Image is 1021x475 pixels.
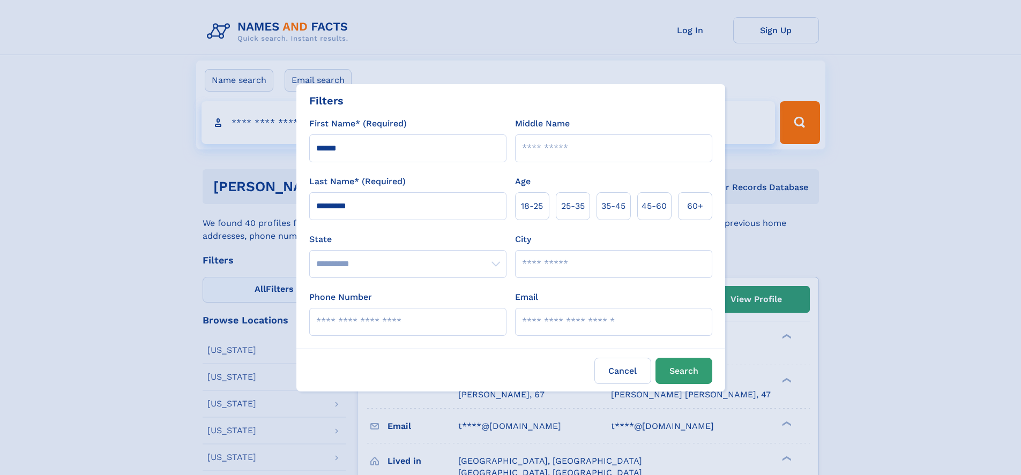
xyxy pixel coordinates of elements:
label: State [309,233,506,246]
label: Middle Name [515,117,570,130]
label: Last Name* (Required) [309,175,406,188]
span: 45‑60 [642,200,667,213]
div: Filters [309,93,344,109]
span: 60+ [687,200,703,213]
span: 18‑25 [521,200,543,213]
button: Search [655,358,712,384]
label: City [515,233,531,246]
label: Age [515,175,531,188]
label: Cancel [594,358,651,384]
label: Phone Number [309,291,372,304]
label: Email [515,291,538,304]
span: 35‑45 [601,200,625,213]
span: 25‑35 [561,200,585,213]
label: First Name* (Required) [309,117,407,130]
